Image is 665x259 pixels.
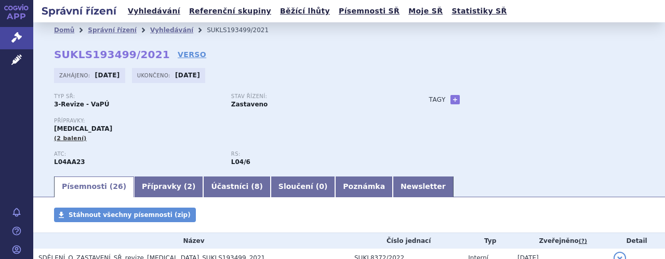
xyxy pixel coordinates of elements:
p: Typ SŘ: [54,93,221,100]
th: Název [33,233,349,249]
strong: Zastaveno [231,101,268,108]
p: ATC: [54,151,221,157]
a: Přípravky (2) [134,176,203,197]
th: Číslo jednací [349,233,463,249]
a: Stáhnout všechny písemnosti (zip) [54,208,196,222]
a: Referenční skupiny [186,4,274,18]
th: Zveřejněno [512,233,608,249]
th: Typ [463,233,512,249]
span: Ukončeno: [137,71,172,79]
abbr: (?) [579,238,587,245]
span: 2 [187,182,192,190]
span: Zahájeno: [59,71,92,79]
p: RS: [231,151,398,157]
span: Stáhnout všechny písemnosti (zip) [69,211,191,219]
a: Písemnosti (26) [54,176,134,197]
span: (2 balení) [54,135,87,142]
span: 0 [319,182,324,190]
a: Sloučení (0) [271,176,335,197]
strong: SUKLS193499/2021 [54,48,170,61]
strong: 3-Revize - VaPÚ [54,101,109,108]
span: 26 [113,182,123,190]
p: Přípravky: [54,118,408,124]
a: Statistiky SŘ [448,4,510,18]
a: + [450,95,460,104]
span: 8 [255,182,260,190]
h3: Tagy [429,93,446,106]
a: Vyhledávání [150,26,193,34]
a: Účastníci (8) [203,176,270,197]
p: Stav řízení: [231,93,398,100]
strong: [DATE] [95,72,120,79]
a: Běžící lhůty [277,4,333,18]
span: [MEDICAL_DATA] [54,125,112,132]
th: Detail [608,233,665,249]
strong: NATALIZUMAB [54,158,85,166]
a: Newsletter [393,176,454,197]
a: Domů [54,26,74,34]
strong: natalizumab [231,158,250,166]
a: Moje SŘ [405,4,446,18]
a: Vyhledávání [125,4,183,18]
a: Poznámka [335,176,393,197]
a: Písemnosti SŘ [336,4,403,18]
h2: Správní řízení [33,4,125,18]
a: VERSO [178,49,206,60]
li: SUKLS193499/2021 [207,22,282,38]
strong: [DATE] [175,72,200,79]
a: Správní řízení [88,26,137,34]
